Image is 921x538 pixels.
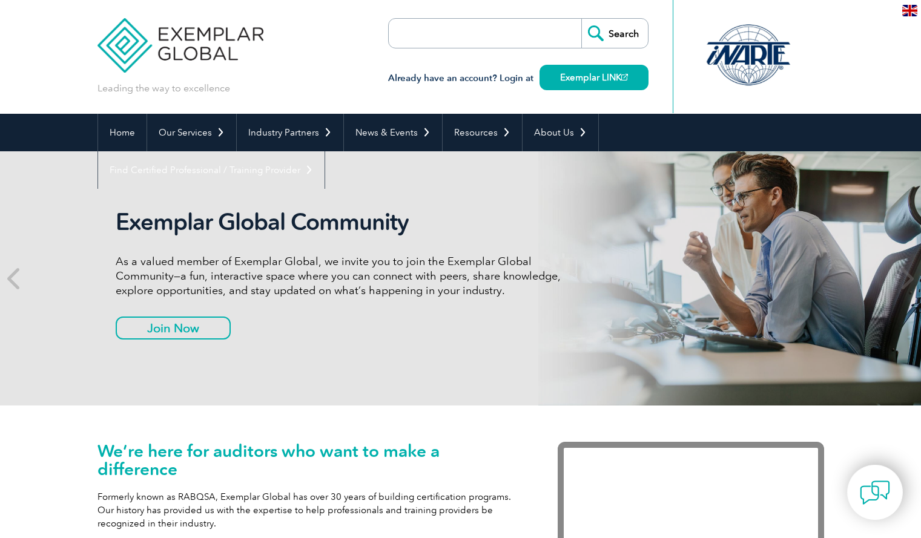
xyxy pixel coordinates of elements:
a: Resources [443,114,522,151]
a: Home [98,114,147,151]
p: As a valued member of Exemplar Global, we invite you to join the Exemplar Global Community—a fun,... [116,254,570,298]
a: Industry Partners [237,114,343,151]
p: Formerly known as RABQSA, Exemplar Global has over 30 years of building certification programs. O... [97,490,521,530]
a: Our Services [147,114,236,151]
a: About Us [523,114,598,151]
h1: We’re here for auditors who want to make a difference [97,442,521,478]
a: Find Certified Professional / Training Provider [98,151,325,189]
img: contact-chat.png [860,477,890,508]
p: Leading the way to excellence [97,82,230,95]
img: en [902,5,917,16]
img: open_square.png [621,74,628,80]
a: News & Events [344,114,442,151]
h2: Exemplar Global Community [116,208,570,236]
a: Exemplar LINK [540,65,649,90]
h3: Already have an account? Login at [388,71,649,86]
input: Search [581,19,648,48]
a: Join Now [116,317,231,340]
